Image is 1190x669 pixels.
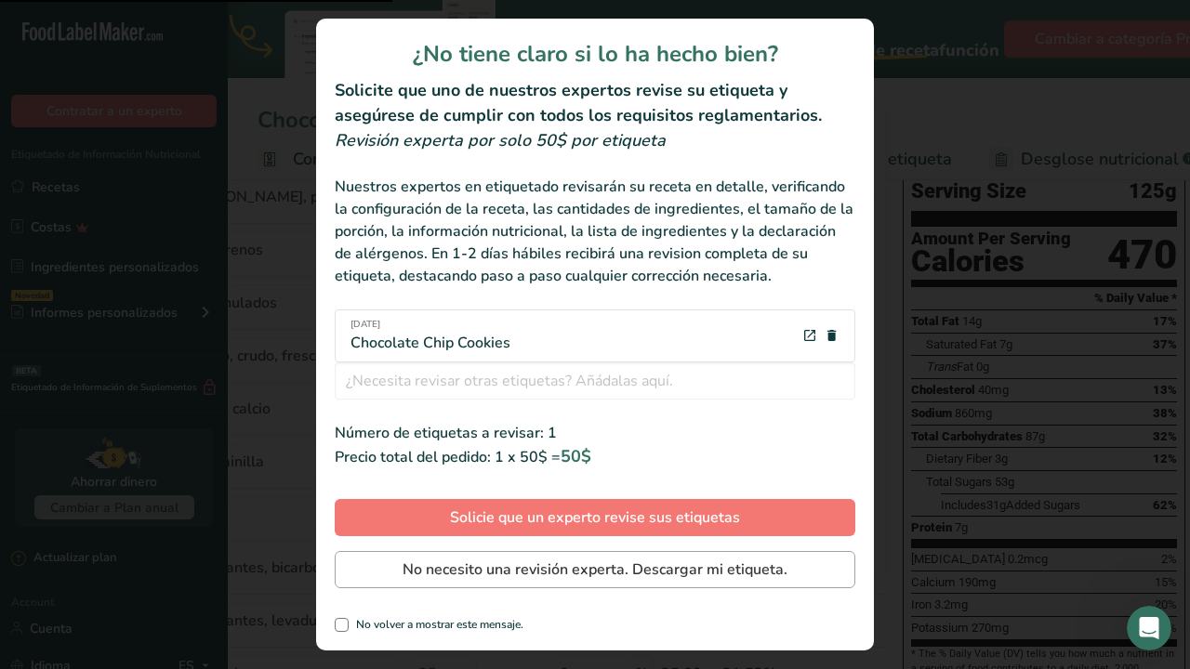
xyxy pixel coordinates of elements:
[450,506,740,529] span: Solicie que un experto revise sus etiquetas
[335,444,855,469] div: Precio total del pedido: 1 x 50$ =
[350,318,510,354] div: Chocolate Chip Cookies
[335,37,855,71] h1: ¿No tiene claro si lo ha hecho bien?
[1127,606,1171,650] iframe: Intercom live chat
[335,422,855,444] div: Número de etiquetas a revisar: 1
[350,318,510,332] span: [DATE]
[335,499,855,536] button: Solicie que un experto revise sus etiquetas
[335,551,855,588] button: No necesito una revisión experta. Descargar mi etiqueta.
[403,558,787,581] span: No necesito una revisión experta. Descargar mi etiqueta.
[349,618,523,632] span: No volver a mostrar este mensaje.
[335,362,855,400] input: ¿Necesita revisar otras etiquetas? Añádalas aquí.
[335,78,855,128] h2: Solicite que uno de nuestros expertos revise su etiqueta y asegúrese de cumplir con todos los req...
[335,176,855,287] div: Nuestros expertos en etiquetado revisarán su receta en detalle, verificando la configuración de l...
[561,445,591,467] span: 50$
[335,128,855,153] div: Revisión experta por solo 50$ por etiqueta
